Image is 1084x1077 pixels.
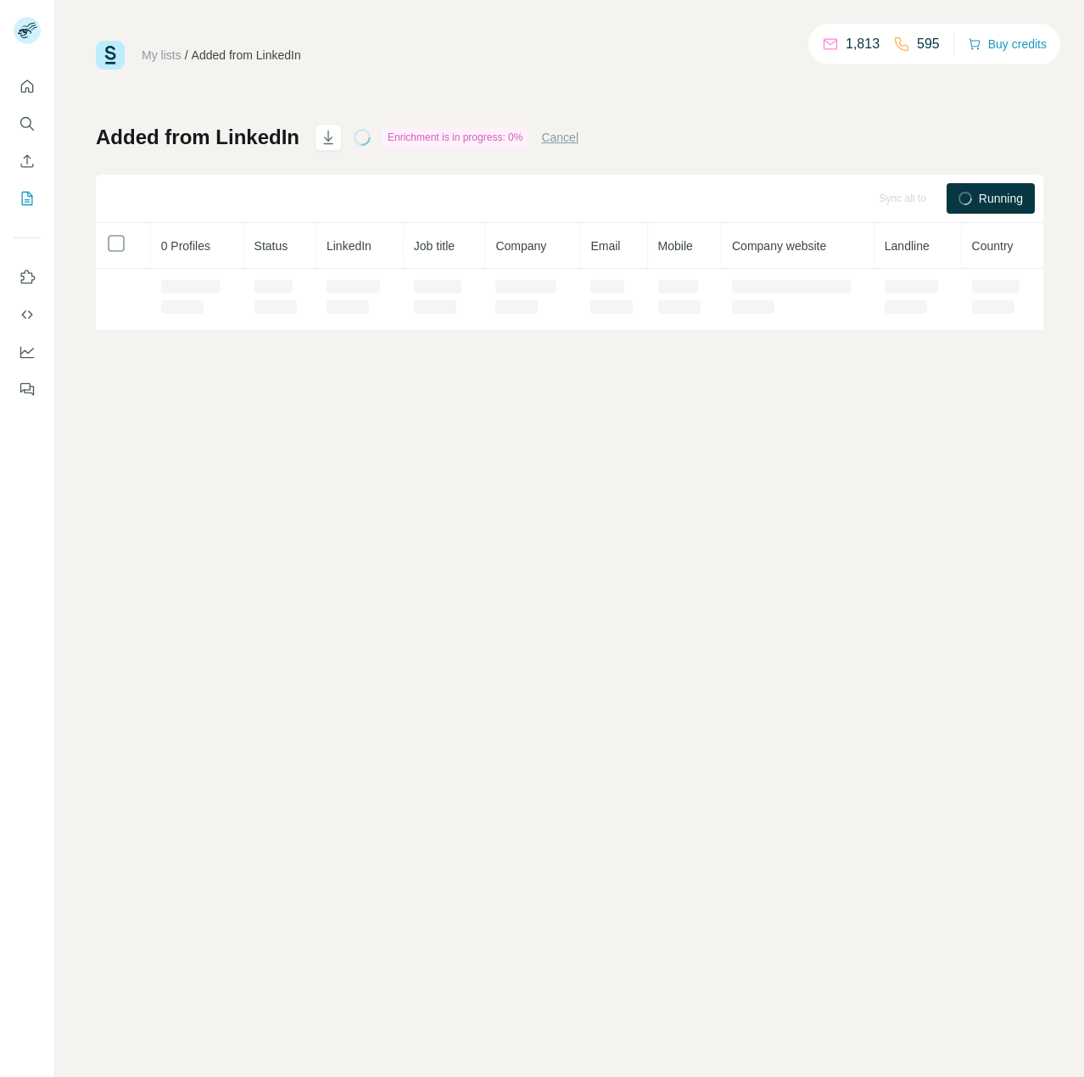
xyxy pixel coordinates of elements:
span: Job title [414,239,455,253]
span: Company [495,239,546,253]
span: 0 Profiles [161,239,210,253]
img: Surfe Logo [96,41,125,70]
button: Use Surfe API [14,299,41,330]
h1: Added from LinkedIn [96,124,299,151]
span: LinkedIn [327,239,372,253]
span: Country [972,239,1014,253]
span: Landline [885,239,930,253]
button: Search [14,109,41,139]
button: Cancel [541,129,578,146]
button: Use Surfe on LinkedIn [14,262,41,293]
span: Email [590,239,620,253]
span: Mobile [658,239,693,253]
p: 595 [917,34,940,54]
button: Feedback [14,374,41,405]
div: Enrichment is in progress: 0% [383,127,528,148]
span: Running [979,190,1023,207]
a: My lists [142,48,182,62]
button: Quick start [14,71,41,102]
span: Company website [732,239,826,253]
span: Status [254,239,288,253]
button: Buy credits [968,32,1047,56]
li: / [185,47,188,64]
p: 1,813 [846,34,880,54]
button: Dashboard [14,337,41,367]
button: My lists [14,183,41,214]
button: Enrich CSV [14,146,41,176]
div: Added from LinkedIn [192,47,301,64]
